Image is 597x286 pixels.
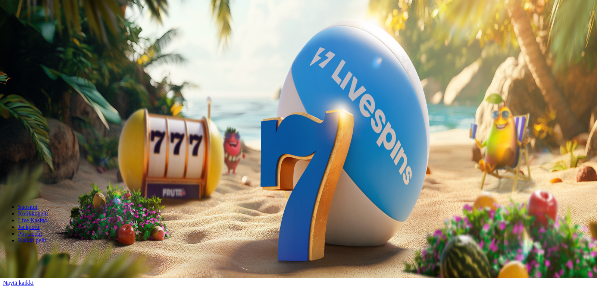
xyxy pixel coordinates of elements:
nav: Lobby [3,191,594,244]
a: Jackpotit [18,224,40,230]
a: Kolikkopelit [18,210,48,217]
a: Live Kasino [18,217,47,223]
a: Pöytäpelit [18,230,42,237]
a: Suositut [18,204,37,210]
a: Kaikki pelit [18,237,46,243]
header: Lobby [3,191,594,258]
a: Näytä kaikki [3,280,34,286]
